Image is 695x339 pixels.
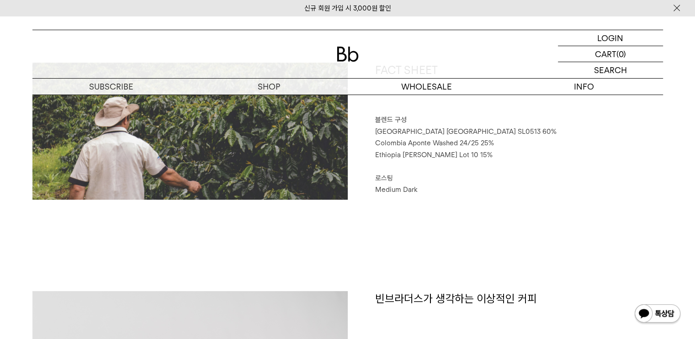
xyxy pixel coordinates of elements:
span: 로스팅 [375,174,393,182]
p: SEARCH [594,62,627,78]
span: Medium Dark [375,185,418,194]
a: SHOP [190,79,348,95]
p: LOGIN [597,30,623,46]
a: 신규 회원 가입 시 3,000원 할인 [304,4,391,12]
p: CART [595,46,616,62]
span: 블렌드 구성 [375,116,407,124]
a: LOGIN [558,30,663,46]
span: Ethiopia [PERSON_NAME] Lot 10 15% [375,151,493,159]
p: INFO [505,79,663,95]
span: [GEOGRAPHIC_DATA] [GEOGRAPHIC_DATA] SL0513 60% [375,127,557,136]
a: CART (0) [558,46,663,62]
span: ⠀ [375,162,380,170]
a: SUBSCRIBE [32,79,190,95]
img: 블랙수트 [32,63,348,200]
span: Colombia Aponte Washed 24/25 25% [375,139,494,147]
img: 로고 [337,47,359,62]
p: (0) [616,46,626,62]
p: WHOLESALE [348,79,505,95]
img: 카카오톡 채널 1:1 채팅 버튼 [634,303,681,325]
